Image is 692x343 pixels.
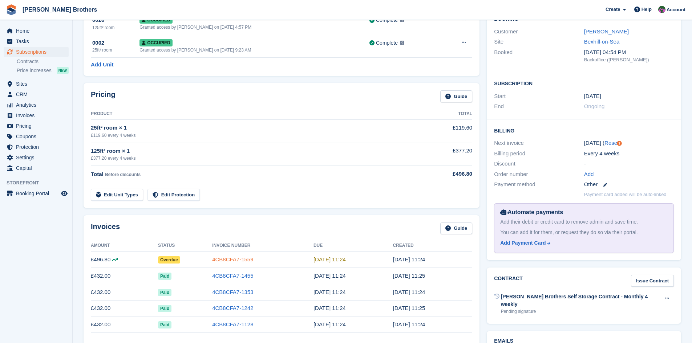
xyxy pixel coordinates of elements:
div: £496.80 [414,170,472,178]
div: £377.20 every 4 weeks [91,155,414,162]
h2: Pricing [91,90,116,102]
a: Guide [440,90,472,102]
a: menu [4,121,69,131]
div: You can add it for them, or request they do so via their portal. [500,229,668,236]
td: £377.20 [414,143,472,166]
div: 25ft² room × 1 [91,124,414,132]
span: Settings [16,152,60,163]
a: Edit Unit Types [91,189,143,201]
span: Occupied [139,16,172,24]
th: Invoice Number [212,240,313,252]
div: Order number [494,170,584,179]
span: Analytics [16,100,60,110]
div: - [584,160,674,168]
time: 2025-01-21 01:00:00 UTC [584,92,601,101]
time: 2025-05-15 10:24:52 UTC [393,321,425,327]
div: Start [494,92,584,101]
span: Total [91,171,104,177]
a: Bexhill-on-Sea [584,38,620,45]
a: Preview store [60,189,69,198]
a: 4CB8CFA7-1128 [212,321,253,327]
div: Site [494,38,584,46]
td: £119.60 [414,120,472,143]
div: Pending signature [501,308,661,315]
span: Booking Portal [16,188,60,199]
div: Add their debit or credit card to remove admin and save time. [500,218,668,226]
td: £432.00 [91,268,158,284]
a: menu [4,110,69,121]
img: stora-icon-8386f47178a22dfd0bd8f6a31ec36ba5ce8667c1dd55bd0f319d3a0aa187defe.svg [6,4,17,15]
th: Product [91,108,414,120]
div: £119.60 every 4 weeks [91,132,414,139]
span: Help [642,6,652,13]
a: [PERSON_NAME] [584,28,629,34]
a: 4CB8CFA7-1242 [212,305,253,311]
a: Edit Protection [147,189,200,201]
td: £496.80 [91,252,158,268]
time: 2025-08-07 10:25:20 UTC [393,273,425,279]
div: Backoffice ([PERSON_NAME]) [584,56,674,64]
a: 4CB8CFA7-1559 [212,256,253,262]
time: 2025-09-05 10:24:41 UTC [313,256,346,262]
div: [PERSON_NAME] Brothers Self Storage Contract - Monthly 4 weekly [501,293,661,308]
td: £432.00 [91,317,158,333]
div: Add Payment Card [500,239,546,247]
span: Paid [158,273,171,280]
span: Paid [158,289,171,296]
a: menu [4,100,69,110]
span: Occupied [139,39,172,46]
time: 2025-09-04 10:24:55 UTC [393,256,425,262]
h2: Invoices [91,222,120,234]
div: End [494,102,584,111]
span: Capital [16,163,60,173]
span: Create [606,6,620,13]
time: 2025-06-12 10:25:02 UTC [393,305,425,311]
div: Complete [376,16,398,24]
div: Complete [376,39,398,47]
img: Nick Wright [658,6,665,13]
span: Overdue [158,256,180,264]
span: Tasks [16,36,60,46]
a: menu [4,47,69,57]
th: Due [313,240,393,252]
a: menu [4,79,69,89]
div: [DATE] ( ) [584,139,674,147]
a: menu [4,131,69,142]
a: menu [4,152,69,163]
span: Invoices [16,110,60,121]
time: 2025-08-08 10:24:41 UTC [313,273,346,279]
span: Paid [158,321,171,328]
h2: Billing [494,127,674,134]
a: menu [4,142,69,152]
div: Granted access by [PERSON_NAME] on [DATE] 9:23 AM [139,47,369,53]
th: Created [393,240,473,252]
a: menu [4,26,69,36]
div: Payment method [494,180,584,189]
div: 125ft² room [92,24,139,31]
a: [PERSON_NAME] Brothers [20,4,100,16]
div: Automate payments [500,208,668,217]
th: Status [158,240,212,252]
a: menu [4,36,69,46]
h2: Subscription [494,79,674,87]
time: 2025-06-13 10:24:41 UTC [313,305,346,311]
span: Price increases [17,67,52,74]
a: 4CB8CFA7-1353 [212,289,253,295]
a: menu [4,89,69,99]
a: Add Unit [91,61,113,69]
a: 4CB8CFA7-1455 [212,273,253,279]
div: Tooltip anchor [616,140,623,147]
span: Paid [158,305,171,312]
a: Add Payment Card [500,239,665,247]
span: Coupons [16,131,60,142]
span: Storefront [7,179,72,187]
a: Contracts [17,58,69,65]
img: icon-info-grey-7440780725fd019a000dd9b08b2336e03edf1995a4989e88bcd33f0948082b44.svg [400,41,404,45]
p: Payment card added will be auto-linked [584,191,667,198]
div: Booked [494,48,584,64]
a: menu [4,188,69,199]
span: CRM [16,89,60,99]
div: 0002 [92,39,139,47]
span: Protection [16,142,60,152]
a: Add [584,170,594,179]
